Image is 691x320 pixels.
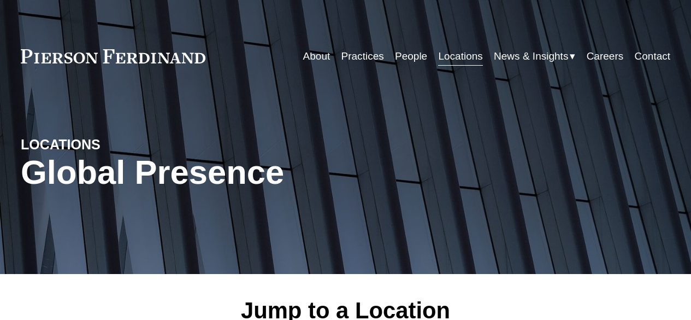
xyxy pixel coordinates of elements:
[494,46,575,67] a: folder dropdown
[635,46,671,67] a: Contact
[395,46,427,67] a: People
[341,46,384,67] a: Practices
[303,46,330,67] a: About
[494,47,568,66] span: News & Insights
[21,136,183,154] h4: LOCATIONS
[587,46,624,67] a: Careers
[438,46,482,67] a: Locations
[21,153,454,191] h1: Global Presence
